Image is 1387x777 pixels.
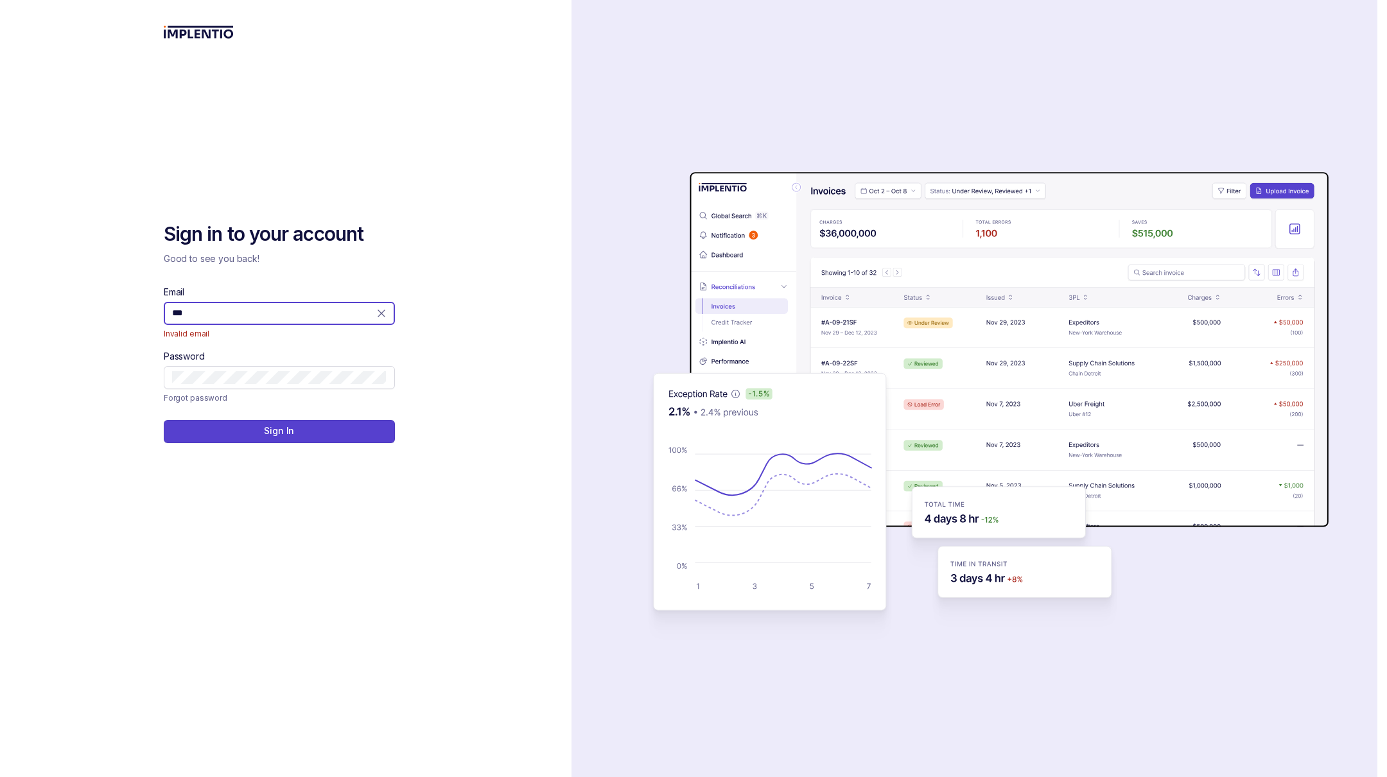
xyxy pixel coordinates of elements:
[264,424,294,437] p: Sign In
[607,132,1333,645] img: signin-background.svg
[164,392,227,405] p: Forgot password
[164,26,234,39] img: logo
[164,252,395,265] p: Good to see you back!
[164,350,205,363] label: Password
[164,286,184,299] label: Email
[164,420,395,443] button: Sign In
[164,392,227,405] a: Link Forgot password
[164,222,395,247] h2: Sign in to your account
[164,327,209,340] span: Invalid email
